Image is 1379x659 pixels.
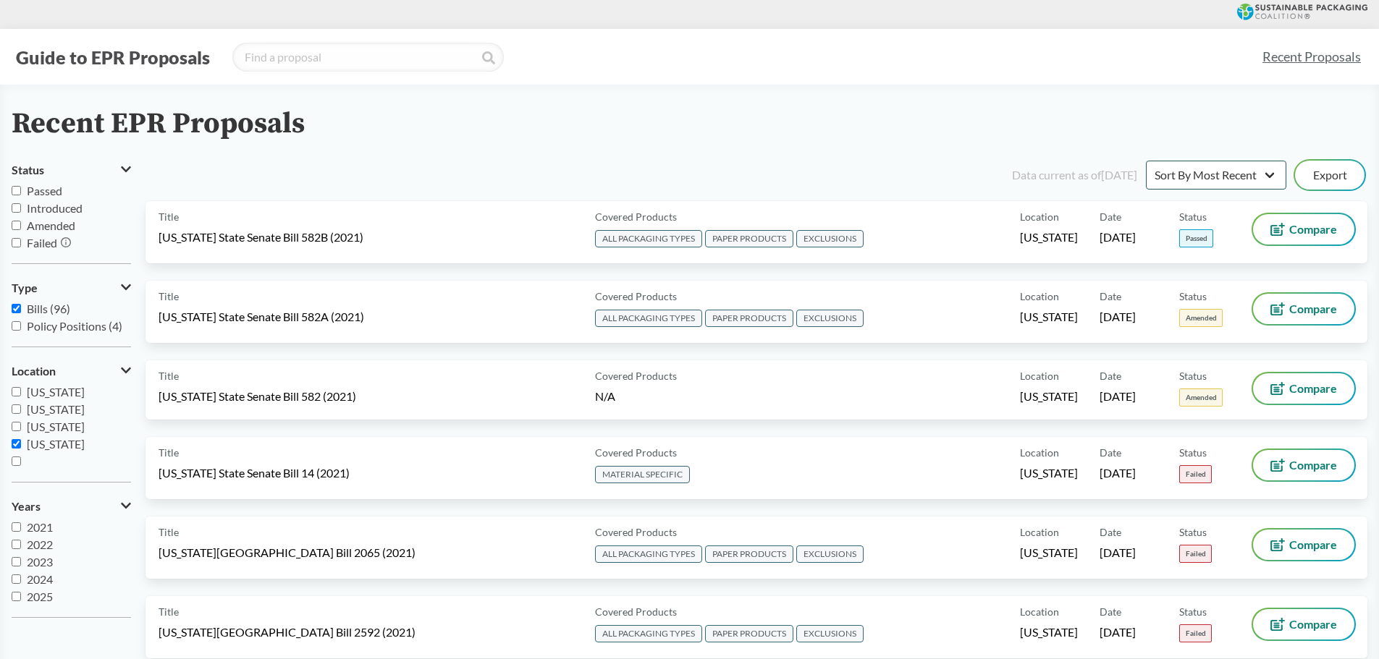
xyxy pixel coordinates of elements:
span: ALL PACKAGING TYPES [595,625,702,642]
a: Recent Proposals [1256,41,1367,73]
input: 2022 [12,540,21,549]
span: Passed [1179,229,1213,247]
span: Title [159,209,179,224]
span: [US_STATE] [27,385,85,399]
span: Title [159,368,179,383]
input: Passed [12,186,21,195]
input: [US_STATE] [12,439,21,448]
button: Compare [1253,609,1354,639]
button: Location [12,359,131,383]
span: Location [1020,604,1059,619]
span: PAPER PRODUCTS [705,625,793,642]
span: [DATE] [1100,388,1136,404]
span: Failed [1179,465,1212,483]
span: [DATE] [1100,545,1136,561]
button: Compare [1253,450,1354,480]
span: ALL PACKAGING TYPES [595,310,702,327]
span: [US_STATE] [1020,624,1078,640]
span: 2024 [27,572,53,586]
button: Status [12,158,131,182]
span: Title [159,289,179,304]
span: Covered Products [595,368,677,383]
input: [GEOGRAPHIC_DATA] [12,456,21,466]
span: [US_STATE] [27,437,85,451]
span: EXCLUSIONS [796,625,864,642]
button: Type [12,276,131,300]
input: 2021 [12,522,21,532]
span: Compare [1289,539,1337,550]
input: 2023 [12,557,21,566]
span: Date [1100,368,1121,383]
button: Compare [1253,373,1354,404]
span: ALL PACKAGING TYPES [595,545,702,563]
span: Location [1020,368,1059,383]
span: [US_STATE] State Senate Bill 582B (2021) [159,229,363,245]
span: Compare [1289,383,1337,394]
input: Introduced [12,203,21,213]
span: ALL PACKAGING TYPES [595,230,702,247]
input: Find a proposal [232,43,504,72]
span: Title [159,604,179,619]
input: Policy Positions (4) [12,321,21,331]
span: [US_STATE][GEOGRAPHIC_DATA] Bill 2592 (2021) [159,624,416,640]
span: [US_STATE] [1020,545,1078,561]
span: Covered Products [595,445,677,460]
span: [US_STATE] [1020,309,1078,325]
button: Compare [1253,294,1354,324]
span: 2025 [27,590,53,603]
span: Location [1020,524,1059,540]
span: MATERIAL SPECIFIC [595,466,690,483]
input: Bills (96) [12,304,21,313]
span: Type [12,281,38,294]
span: Covered Products [595,524,677,540]
span: Compare [1289,224,1337,235]
span: 2021 [27,520,53,534]
span: Status [12,163,44,177]
span: Amended [27,218,75,232]
span: [US_STATE] [27,420,85,433]
span: EXCLUSIONS [796,545,864,563]
span: Title [159,445,179,460]
span: [US_STATE] State Senate Bill 14 (2021) [159,465,350,481]
span: [US_STATE][GEOGRAPHIC_DATA] Bill 2065 (2021) [159,545,416,561]
span: [US_STATE] [1020,465,1078,481]
input: 2025 [12,592,21,601]
span: PAPER PRODUCTS [705,230,793,247]
span: Date [1100,289,1121,304]
div: Data current as of [DATE] [1012,166,1137,184]
span: Status [1179,524,1207,540]
input: 2024 [12,574,21,584]
span: [US_STATE] State Senate Bill 582 (2021) [159,388,356,404]
span: [US_STATE] [1020,229,1078,245]
button: Compare [1253,530,1354,560]
span: Location [12,365,56,378]
span: Date [1100,604,1121,619]
span: Amended [1179,388,1223,407]
span: Bills (96) [27,302,70,315]
span: Date [1100,209,1121,224]
span: Location [1020,209,1059,224]
input: Failed [12,238,21,247]
span: Status [1179,209,1207,224]
span: [US_STATE] State Senate Bill 582A (2021) [159,309,364,325]
span: Compare [1289,618,1337,630]
span: EXCLUSIONS [796,230,864,247]
span: Covered Products [595,209,677,224]
span: N/A [595,389,615,403]
input: [US_STATE] [12,404,21,414]
span: PAPER PRODUCTS [705,310,793,327]
input: Amended [12,221,21,230]
span: Status [1179,368,1207,383]
span: Compare [1289,459,1337,471]
span: Policy Positions (4) [27,319,122,333]
span: 2022 [27,537,53,551]
span: Failed [27,236,57,250]
span: 2023 [27,555,53,569]
input: [US_STATE] [12,387,21,396]
span: Date [1100,524,1121,540]
span: Passed [27,184,62,197]
span: [DATE] [1100,624,1136,640]
span: Status [1179,445,1207,460]
input: [US_STATE] [12,422,21,431]
span: Introduced [27,201,83,215]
